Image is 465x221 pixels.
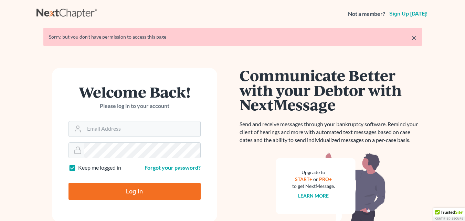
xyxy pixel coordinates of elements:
[319,176,332,182] a: PRO+
[84,121,200,137] input: Email Address
[292,169,335,176] div: Upgrade to
[68,84,201,99] h1: Welcome Back!
[49,33,416,40] div: Sorry, but you don't have permission to access this page
[145,164,201,171] a: Forgot your password?
[313,176,318,182] span: or
[240,120,422,144] p: Send and receive messages through your bankruptcy software. Remind your client of hearings and mo...
[388,11,429,17] a: Sign up [DATE]!
[68,183,201,200] input: Log In
[68,102,201,110] p: Please log in to your account
[412,33,416,42] a: ×
[433,208,465,221] div: TrustedSite Certified
[292,183,335,190] div: to get NextMessage.
[78,164,121,172] label: Keep me logged in
[240,68,422,112] h1: Communicate Better with your Debtor with NextMessage
[348,10,385,18] strong: Not a member?
[295,176,312,182] a: START+
[298,193,329,199] a: Learn more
